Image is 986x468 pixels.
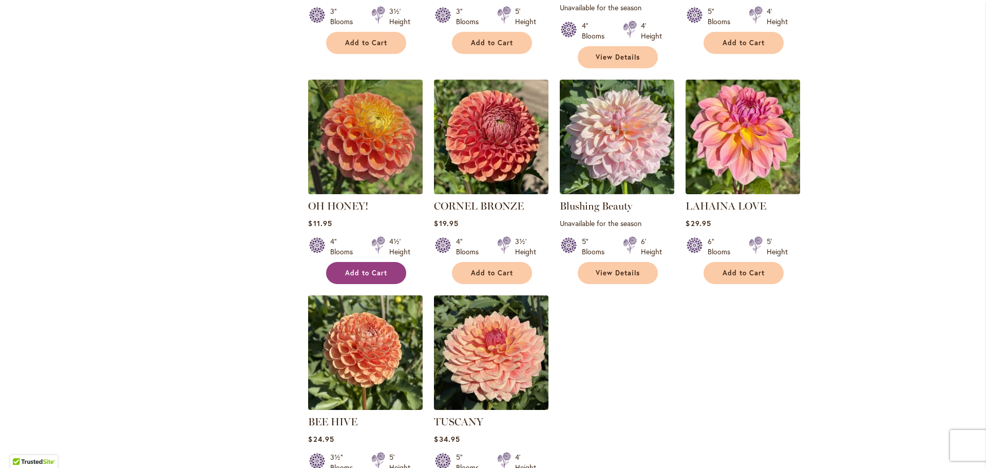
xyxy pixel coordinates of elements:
img: Blushing Beauty [560,80,674,194]
p: Unavailable for the season [560,3,674,12]
button: Add to Cart [326,262,406,284]
span: $34.95 [434,434,460,444]
img: Oh Honey! [308,80,423,194]
div: 5" Blooms [708,6,736,27]
div: 5" Blooms [582,236,611,257]
button: Add to Cart [452,32,532,54]
a: LAHAINA LOVE [686,200,766,212]
span: Add to Cart [723,39,765,47]
div: 3" Blooms [456,6,485,27]
a: View Details [578,262,658,284]
span: Add to Cart [345,39,387,47]
div: 3" Blooms [330,6,359,27]
a: CORNEL BRONZE [434,186,548,196]
a: LAHAINA LOVE [686,186,800,196]
img: CORNEL BRONZE [434,80,548,194]
span: Add to Cart [345,269,387,277]
div: 6' Height [641,236,662,257]
button: Add to Cart [704,262,784,284]
div: 6" Blooms [708,236,736,257]
a: Oh Honey! [308,186,423,196]
div: 4" Blooms [582,21,611,41]
img: LAHAINA LOVE [686,80,800,194]
button: Add to Cart [326,32,406,54]
iframe: Launch Accessibility Center [8,432,36,460]
span: $24.95 [308,434,334,444]
span: Add to Cart [723,269,765,277]
span: View Details [596,269,640,277]
div: 4' Height [767,6,788,27]
span: View Details [596,53,640,62]
a: Blushing Beauty [560,200,632,212]
a: CORNEL BRONZE [434,200,524,212]
a: TUSCANY [434,416,483,428]
span: $11.95 [308,218,332,228]
div: 4" Blooms [330,236,359,257]
a: BEE HIVE [308,402,423,412]
div: 3½' Height [389,6,410,27]
div: 5' Height [515,6,536,27]
span: Add to Cart [471,269,513,277]
button: Add to Cart [704,32,784,54]
div: 5' Height [767,236,788,257]
a: TUSCANY [434,402,548,412]
div: 4½' Height [389,236,410,257]
span: Add to Cart [471,39,513,47]
a: View Details [578,46,658,68]
span: $29.95 [686,218,711,228]
div: 4" Blooms [456,236,485,257]
a: BEE HIVE [308,416,357,428]
p: Unavailable for the season [560,218,674,228]
img: TUSCANY [434,295,548,410]
div: 3½' Height [515,236,536,257]
a: Blushing Beauty [560,186,674,196]
span: $19.95 [434,218,458,228]
img: BEE HIVE [308,295,423,410]
a: OH HONEY! [308,200,368,212]
button: Add to Cart [452,262,532,284]
div: 4' Height [641,21,662,41]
